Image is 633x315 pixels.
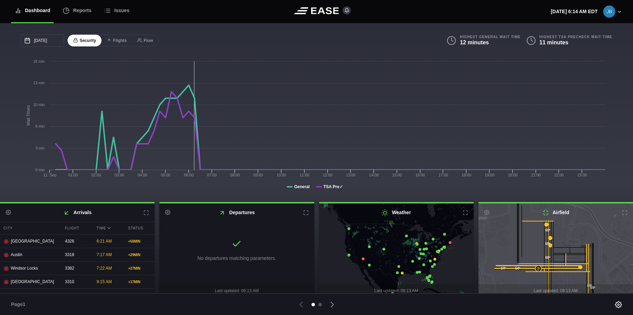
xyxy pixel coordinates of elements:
b: 11 minutes [539,40,569,45]
input: mm/dd/yyyy [21,34,64,47]
b: Highest TSA PreCheck Wait Time [539,35,612,39]
div: 4326 [62,235,91,248]
div: Flight [62,222,91,234]
div: 2 [535,265,542,272]
text: 06:00 [184,173,194,177]
div: + 17 MIN [128,279,151,285]
tspan: 0 min [35,168,45,172]
text: 09:00 [253,173,263,177]
div: Last updated: 06:13 AM [319,284,474,297]
text: 04:00 [138,173,147,177]
text: 20:00 [508,173,518,177]
div: 3382 [62,262,91,275]
text: 16:00 [415,173,425,177]
div: + 29 MIN [128,252,151,257]
img: 74ad5be311c8ae5b007de99f4e979312 [603,6,615,18]
text: 05:00 [161,173,170,177]
text: 18:00 [461,173,471,177]
tspan: General [294,184,310,189]
div: 3310 [62,275,91,288]
text: 08:00 [230,173,240,177]
p: [DATE] 6:14 AM EDT [551,8,598,15]
div: Last updated: 06:13 AM [478,284,633,297]
text: 15:00 [392,173,402,177]
div: 3318 [62,248,91,261]
text: 22:00 [554,173,564,177]
div: + 56 MIN [128,239,151,244]
tspan: TSA Pre✓ [323,184,343,189]
text: 11:00 [300,173,309,177]
text: 10:00 [276,173,286,177]
text: 02:00 [91,173,101,177]
span: 9:15 AM [97,279,112,284]
text: 19:00 [485,173,494,177]
span: [GEOGRAPHIC_DATA] [11,279,54,285]
tspan: 10 min [33,103,45,107]
tspan: 6 min [35,124,45,128]
text: 13:00 [346,173,356,177]
div: Last updated: 06:13 AM [159,284,314,297]
div: Time [93,222,123,234]
tspan: 16 min [33,59,45,63]
span: 7:22 AM [97,266,112,271]
div: Status [125,222,155,234]
text: 07:00 [207,173,217,177]
tspan: 13 min [33,81,45,85]
text: 03:00 [115,173,124,177]
b: 12 minutes [460,40,489,45]
span: Page 1 [11,301,28,308]
text: 12:00 [323,173,333,177]
h2: Departures [159,203,314,222]
button: Flights [101,35,132,47]
div: + 27 MIN [128,266,151,271]
text: 23:00 [577,173,587,177]
button: Security [68,35,102,47]
b: Highest General Wait Time [460,35,520,39]
span: 7:17 AM [97,252,112,257]
span: Windsor Locks [11,265,38,271]
h2: Weather [319,203,474,222]
h2: Airfield [478,203,633,222]
text: 01:00 [68,173,78,177]
text: 14:00 [369,173,379,177]
text: 17:00 [439,173,448,177]
tspan: 11. Sep [43,173,56,177]
button: Flow [132,35,159,47]
text: 21:00 [531,173,541,177]
span: [GEOGRAPHIC_DATA] [11,238,54,244]
tspan: Wait Times [26,105,31,126]
span: Austin [11,252,22,258]
span: 6:21 AM [97,239,112,244]
tspan: 3 min [35,146,45,150]
p: No departures matching parameters. [197,255,276,262]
